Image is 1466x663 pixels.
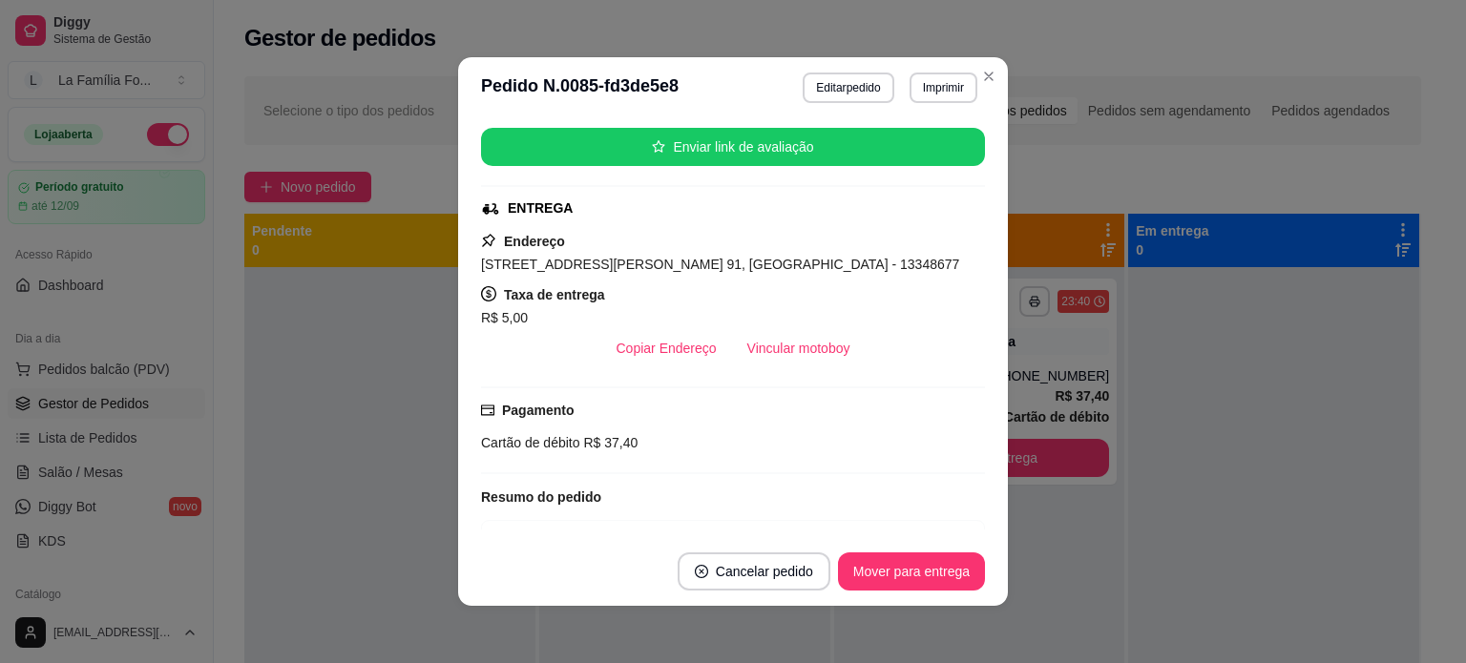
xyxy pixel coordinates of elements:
[481,310,528,325] span: R$ 5,00
[652,140,665,154] span: star
[974,61,1004,92] button: Close
[678,552,830,590] button: close-circleCancelar pedido
[580,435,639,450] span: R$ 37,40
[732,329,866,367] button: Vincular motoboy
[601,329,732,367] button: Copiar Endereço
[481,128,985,166] button: starEnviar link de avaliação
[803,73,893,103] button: Editarpedido
[910,73,977,103] button: Imprimir
[481,73,679,103] h3: Pedido N. 0085-fd3de5e8
[481,489,601,505] strong: Resumo do pedido
[481,233,496,248] span: pushpin
[504,234,565,249] strong: Endereço
[481,435,580,450] span: Cartão de débito
[502,403,574,418] strong: Pagamento
[695,565,708,578] span: close-circle
[481,257,959,272] span: [STREET_ADDRESS][PERSON_NAME] 91, [GEOGRAPHIC_DATA] - 13348677
[504,287,605,302] strong: Taxa de entrega
[490,528,922,551] div: Broto (4 pedaços)
[481,404,494,417] span: credit-card
[508,198,573,218] div: ENTREGA
[481,286,496,301] span: dollar
[838,552,985,590] button: Mover para entrega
